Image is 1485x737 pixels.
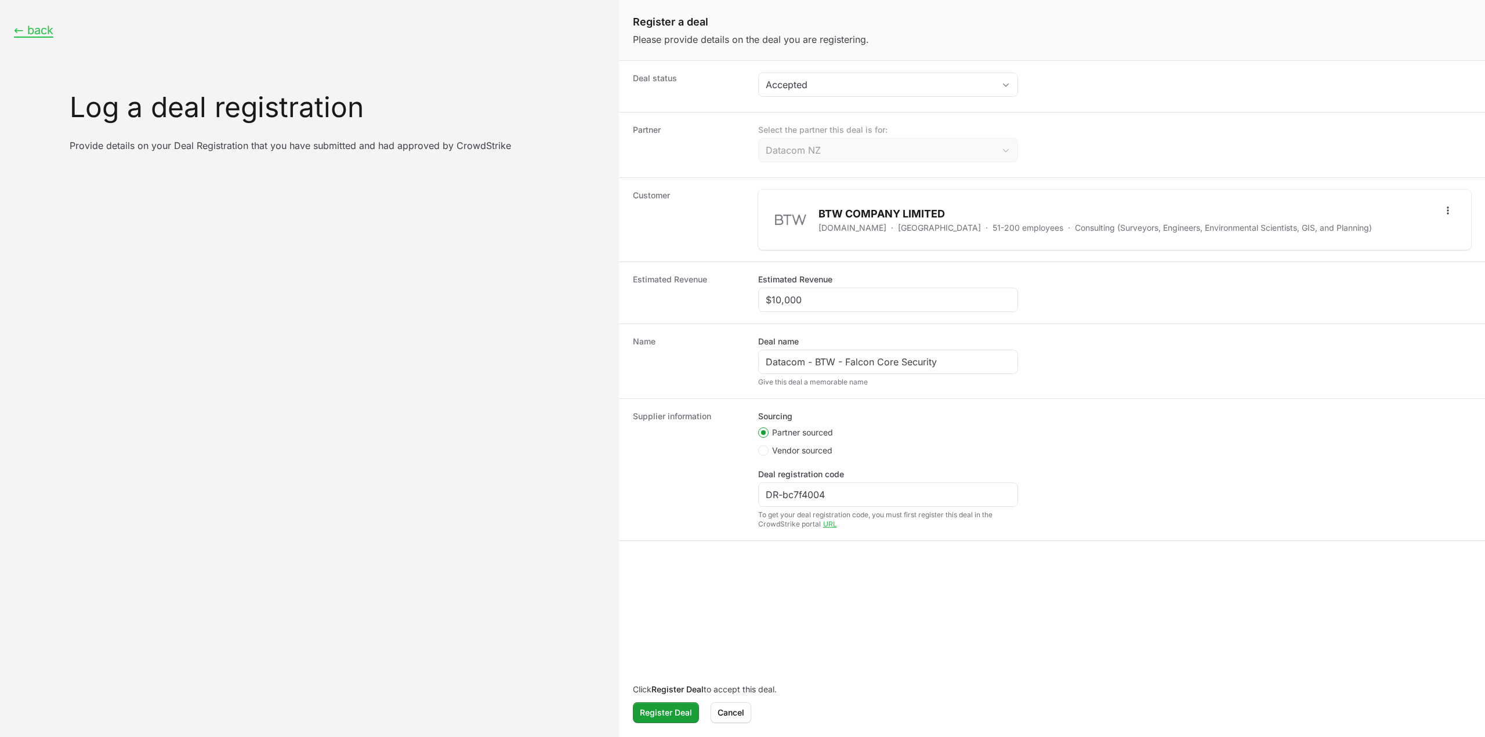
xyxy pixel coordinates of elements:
[823,520,837,528] a: URL
[993,222,1063,234] p: 51-200 employees
[818,206,1372,222] h2: BTW COMPANY LIMITED
[633,274,744,312] dt: Estimated Revenue
[758,377,1018,387] div: Give this deal a memorable name
[772,427,833,438] span: Partner sourced
[772,201,809,238] img: BTW COMPANY LIMITED
[891,222,893,234] span: ·
[633,336,744,387] dt: Name
[633,702,699,723] button: Register Deal
[633,684,1471,695] p: Click to accept this deal.
[898,222,981,234] p: [GEOGRAPHIC_DATA]
[619,61,1485,541] dl: Create activity form
[633,14,1471,30] h1: Register a deal
[766,293,1010,307] input: $
[718,706,744,720] span: Cancel
[711,702,751,723] button: Cancel
[758,469,844,480] label: Deal registration code
[1068,222,1070,234] span: ·
[633,411,744,529] dt: Supplier information
[758,510,1018,529] div: To get your deal registration code, you must first register this deal in the CrowdStrike portal
[758,336,799,347] label: Deal name
[758,274,832,285] label: Estimated Revenue
[766,78,994,92] div: Accepted
[633,72,744,100] dt: Deal status
[651,684,704,694] b: Register Deal
[14,23,53,38] button: ← back
[633,124,744,166] dt: Partner
[70,93,605,121] h1: Log a deal registration
[994,139,1017,162] div: Open
[818,222,886,234] a: [DOMAIN_NAME]
[633,32,1471,46] p: Please provide details on the deal you are registering.
[70,140,589,151] p: Provide details on your Deal Registration that you have submitted and had approved by CrowdStrike
[759,73,1017,96] button: Accepted
[633,190,744,250] dt: Customer
[640,706,692,720] span: Register Deal
[986,222,988,234] span: ·
[758,411,792,422] legend: Sourcing
[772,445,832,456] span: Vendor sourced
[1075,222,1372,234] p: Consulting (Surveyors, Engineers, Environmental Scientists, GIS, and Planning)
[1439,201,1457,220] button: Open options
[758,124,1018,136] label: Select the partner this deal is for:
